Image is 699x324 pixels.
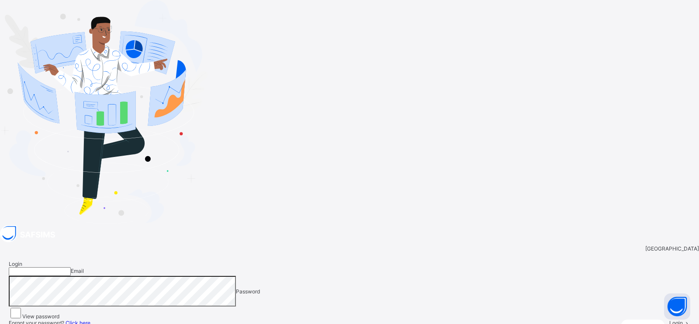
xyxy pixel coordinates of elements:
[71,268,84,274] span: Email
[664,293,690,320] button: Open asap
[645,245,699,252] span: [GEOGRAPHIC_DATA]
[236,288,260,295] span: Password
[22,313,59,320] label: View password
[9,261,22,267] span: Login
